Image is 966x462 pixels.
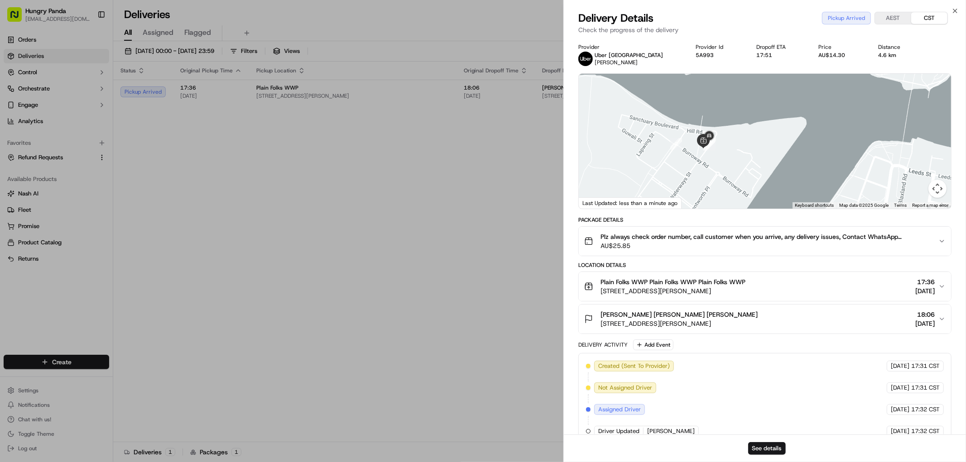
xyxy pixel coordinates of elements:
img: Asif Zaman Khan [9,156,24,171]
div: Delivery Activity [578,341,628,348]
span: [DATE] [891,362,909,370]
button: Map camera controls [928,180,947,198]
button: Add Event [633,339,673,350]
span: Knowledge Base [18,202,69,211]
span: Delivery Details [578,11,654,25]
div: Dropoff ETA [756,43,804,51]
div: AU$14.30 [819,52,864,59]
span: Assigned Driver [598,405,641,414]
button: Start new chat [154,89,165,100]
span: AU$25.85 [601,241,931,250]
span: 17:32 CST [911,405,940,414]
span: • [30,140,33,148]
span: API Documentation [86,202,145,211]
a: Powered byPylon [64,224,110,231]
div: Last Updated: less than a minute ago [579,197,682,209]
span: [DATE] [891,427,909,435]
p: Check the progress of the delivery [578,25,952,34]
img: 1727276513143-84d647e1-66c0-4f92-a045-3c9f9f5dfd92 [19,86,35,103]
div: Past conversations [9,118,61,125]
img: Google [581,197,611,209]
span: [STREET_ADDRESS][PERSON_NAME] [601,319,758,328]
span: 17:36 [915,277,935,286]
div: Location Details [578,262,952,269]
button: See details [748,442,786,455]
div: 2 [670,138,682,150]
button: Plz always check order number, call customer when you arrive, any delivery issues, Contact WhatsA... [579,227,951,256]
a: Report a map error [912,203,948,208]
span: Map data ©2025 Google [839,203,889,208]
div: Distance [878,43,918,51]
button: 5A993 [696,52,714,59]
a: 📗Knowledge Base [5,199,73,215]
img: 1736555255976-a54dd68f-1ca7-489b-9aae-adbdc363a1c4 [9,86,25,103]
p: Uber [GEOGRAPHIC_DATA] [595,52,663,59]
span: 8月27日 [80,165,101,172]
span: [PERSON_NAME] [PERSON_NAME] [PERSON_NAME] [601,310,758,319]
a: Open this area in Google Maps (opens a new window) [581,197,611,209]
img: 1736555255976-a54dd68f-1ca7-489b-9aae-adbdc363a1c4 [18,165,25,172]
button: AEST [875,12,911,24]
span: [PERSON_NAME] [28,165,73,172]
span: [PERSON_NAME] [595,59,638,66]
span: Not Assigned Driver [598,384,652,392]
img: Nash [9,9,27,27]
div: 4.6 km [878,52,918,59]
span: [DATE] [915,319,935,328]
div: Provider [578,43,681,51]
span: 17:31 CST [911,384,940,392]
span: [DATE] [915,286,935,295]
button: Keyboard shortcuts [795,202,834,209]
span: [STREET_ADDRESS][PERSON_NAME] [601,286,745,295]
div: 📗 [9,203,16,210]
a: Terms (opens in new tab) [894,203,907,208]
span: Driver Updated [598,427,639,435]
div: 17:51 [756,52,804,59]
div: Start new chat [41,86,149,95]
div: 💻 [77,203,84,210]
a: 💻API Documentation [73,199,149,215]
div: Provider Id [696,43,742,51]
span: 17:32 CST [911,427,940,435]
span: 17:31 CST [911,362,940,370]
img: uber-new-logo.jpeg [578,52,593,66]
span: Created (Sent To Provider) [598,362,670,370]
span: • [75,165,78,172]
p: Welcome 👋 [9,36,165,51]
span: [DATE] [891,384,909,392]
span: 9月17日 [35,140,56,148]
button: [PERSON_NAME] [PERSON_NAME] [PERSON_NAME][STREET_ADDRESS][PERSON_NAME]18:06[DATE] [579,305,951,333]
span: Pylon [90,224,110,231]
div: We're available if you need us! [41,95,125,103]
button: See all [140,116,165,127]
span: [PERSON_NAME] [647,427,695,435]
button: Plain Folks WWP Plain Folks WWP Plain Folks WWP[STREET_ADDRESS][PERSON_NAME]17:36[DATE] [579,272,951,301]
span: [DATE] [891,405,909,414]
span: 18:06 [915,310,935,319]
div: Package Details [578,216,952,224]
input: Got a question? Start typing here... [24,58,163,68]
span: Plain Folks WWP Plain Folks WWP Plain Folks WWP [601,277,745,286]
button: CST [911,12,947,24]
span: Plz always check order number, call customer when you arrive, any delivery issues, Contact WhatsA... [601,232,931,241]
div: Price [819,43,864,51]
